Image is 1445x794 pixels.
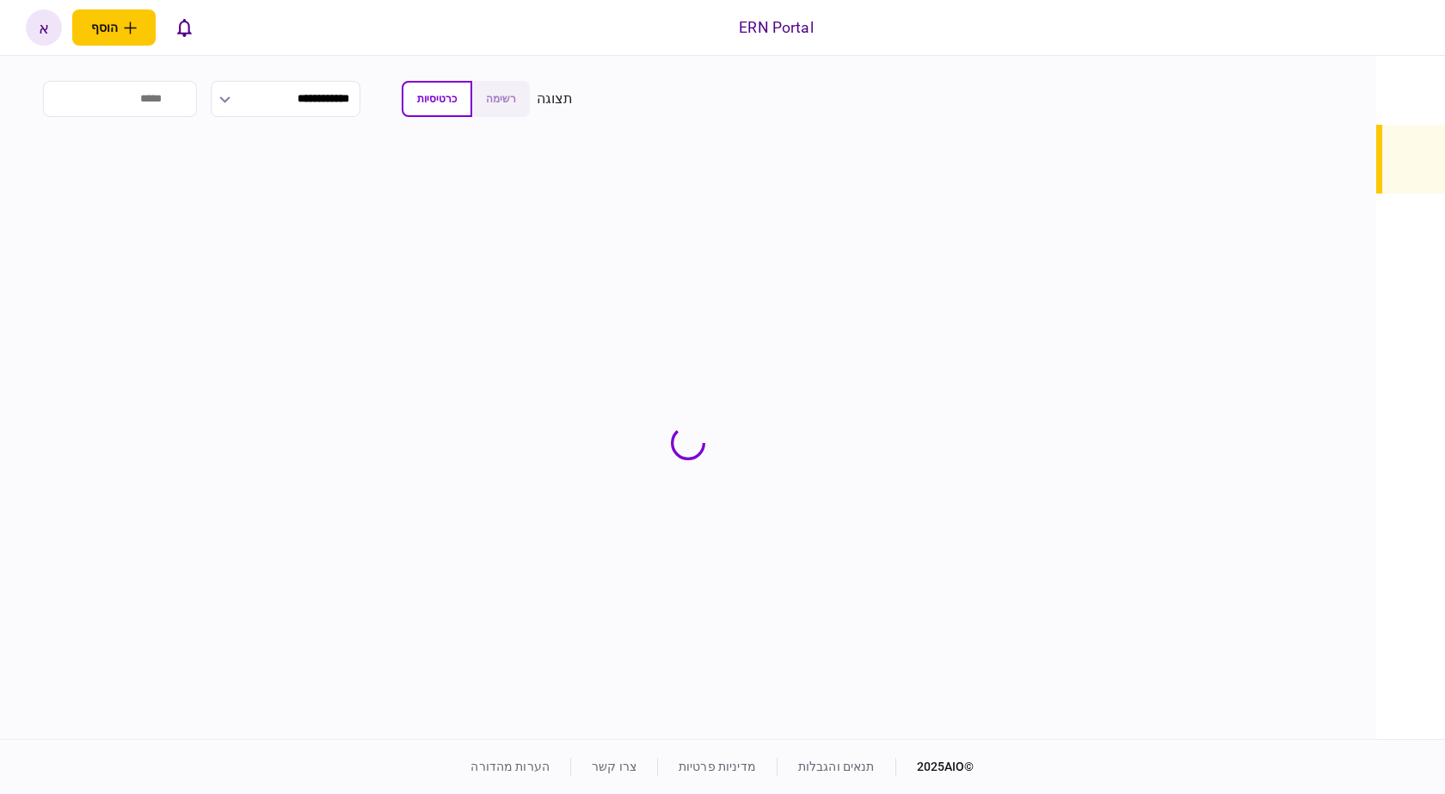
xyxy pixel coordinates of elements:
[798,760,875,773] a: תנאים והגבלות
[402,81,472,117] button: כרטיסיות
[470,760,550,773] a: הערות מהדורה
[26,9,62,46] button: א
[592,760,636,773] a: צרו קשר
[679,760,756,773] a: מדיניות פרטיות
[72,9,156,46] button: פתח תפריט להוספת לקוח
[739,16,813,39] div: ERN Portal
[417,93,457,105] span: כרטיסיות
[472,81,530,117] button: רשימה
[166,9,202,46] button: פתח רשימת התראות
[486,93,516,105] span: רשימה
[895,758,975,776] div: © 2025 AIO
[537,89,574,109] div: תצוגה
